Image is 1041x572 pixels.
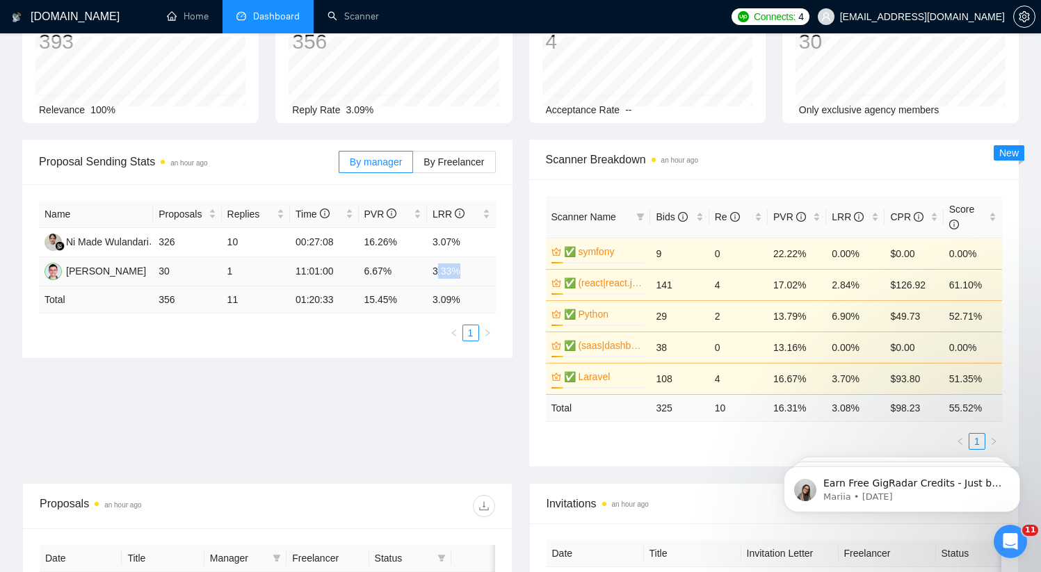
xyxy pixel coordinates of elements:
a: ✅ Laravel [564,369,643,384]
td: 51.35% [944,363,1002,394]
img: gigradar-bm.png [55,241,65,251]
td: 55.52 % [944,394,1002,421]
td: 3.70% [826,363,885,394]
th: Freelancer [839,540,936,567]
span: New [999,147,1019,158]
span: Replies [227,206,274,222]
a: ✅ (saas|dashboard|tool|web app|platform) ai developer [564,338,643,353]
td: 00:27:08 [290,228,358,257]
span: 3.09% [346,104,374,115]
time: an hour ago [612,500,649,508]
td: 3.33% [427,257,496,286]
td: $49.73 [885,300,943,332]
td: 356 [153,286,221,313]
span: 100% [90,104,115,115]
td: 141 [650,269,709,300]
td: 108 [650,363,709,394]
button: right [985,433,1002,450]
span: download [474,500,494,512]
span: Acceptance Rate [546,104,620,115]
td: 29 [650,300,709,332]
span: crown [551,341,561,350]
td: 15.45 % [359,286,427,313]
a: homeHome [167,10,209,22]
span: Scanner Name [551,211,616,222]
span: Manager [210,550,267,566]
a: searchScanner [328,10,379,22]
img: logo [12,6,22,28]
td: 1 [222,257,290,286]
a: 1 [969,434,985,449]
li: Previous Page [446,325,462,341]
span: Invitations [547,495,1002,512]
img: upwork-logo.png [738,11,749,22]
a: ✅ Python [564,307,643,322]
span: info-circle [387,209,396,218]
span: Only exclusive agency members [799,104,939,115]
td: 01:20:33 [290,286,358,313]
td: 16.26% [359,228,427,257]
th: Replies [222,201,290,228]
a: 1 [463,325,478,341]
a: NMNi Made Wulandari [45,236,149,247]
td: 0.00% [826,332,885,363]
td: 0.00% [944,332,1002,363]
th: Manager [204,545,287,572]
td: 3.08 % [826,394,885,421]
li: 1 [969,433,985,450]
th: Title [644,540,741,567]
span: LRR [832,211,864,222]
div: Ni Made Wulandari [66,234,149,250]
button: download [473,495,495,517]
td: 0 [709,238,768,269]
td: 4 [709,363,768,394]
span: Relevance [39,104,85,115]
span: user [821,12,831,22]
span: filter [636,213,645,221]
span: Proposals [159,206,205,222]
td: 10 [709,394,768,421]
td: 16.31 % [768,394,826,421]
td: 6.67% [359,257,427,286]
span: Reply Rate [292,104,340,115]
button: left [952,433,969,450]
span: left [450,329,458,337]
th: Invitation Letter [741,540,839,567]
span: right [483,329,492,337]
span: info-circle [854,212,864,222]
a: ✅ symfony [564,244,643,259]
td: 10 [222,228,290,257]
div: Proposals [40,495,267,517]
span: Time [296,209,329,220]
img: EP [45,263,62,280]
span: info-circle [949,220,959,229]
span: info-circle [320,209,330,218]
button: right [479,325,496,341]
li: Next Page [479,325,496,341]
td: 325 [650,394,709,421]
th: Status [936,540,1033,567]
a: setting [1013,11,1035,22]
img: NM [45,234,62,251]
span: info-circle [914,212,923,222]
span: By manager [350,156,402,167]
span: dashboard [236,11,246,21]
span: crown [551,309,561,319]
span: filter [270,548,284,569]
td: $0.00 [885,238,943,269]
span: crown [551,372,561,382]
a: EP[PERSON_NAME] [45,265,146,276]
span: PVR [773,211,806,222]
td: 30 [153,257,221,286]
td: 326 [153,228,221,257]
li: 1 [462,325,479,341]
th: Freelancer [287,545,369,572]
span: By Freelancer [423,156,484,167]
span: crown [551,247,561,256]
span: PVR [364,209,397,220]
td: 11 [222,286,290,313]
li: Previous Page [952,433,969,450]
td: 11:01:00 [290,257,358,286]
